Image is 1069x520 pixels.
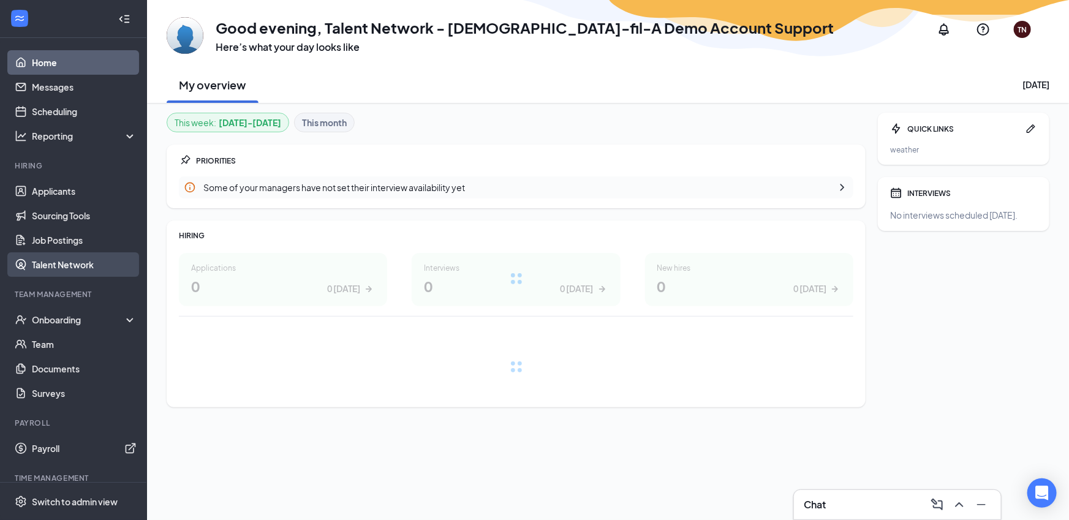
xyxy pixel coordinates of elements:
[13,12,26,24] svg: WorkstreamLogo
[890,187,902,199] svg: Calendar
[15,130,27,142] svg: Analysis
[203,181,829,194] div: Some of your managers have not set their interview availability yet
[196,156,853,166] div: PRIORITIES
[219,116,281,129] b: [DATE] - [DATE]
[907,188,1037,198] div: INTERVIEWS
[1027,478,1057,508] div: Open Intercom Messenger
[32,314,126,326] div: Onboarding
[804,498,826,511] h3: Chat
[15,473,134,483] div: TIME MANAGEMENT
[15,289,134,300] div: Team Management
[32,436,137,461] a: PayrollExternalLink
[32,130,137,142] div: Reporting
[216,17,834,38] h1: Good evening, Talent Network - [DEMOGRAPHIC_DATA]-fil-A Demo Account Support
[1025,122,1037,135] svg: Pen
[32,496,118,508] div: Switch to admin view
[184,181,196,194] svg: Info
[890,145,1037,155] a: weather
[32,332,137,356] a: Team
[15,418,134,428] div: Payroll
[15,160,134,171] div: Hiring
[930,497,945,512] svg: ComposeMessage
[952,497,967,512] svg: ChevronUp
[937,22,951,37] svg: Notifications
[1022,78,1049,91] div: [DATE]
[179,154,191,167] svg: Pin
[974,497,989,512] svg: Minimize
[216,40,834,54] h3: Here’s what your day looks like
[167,17,203,54] img: Talent Network - Chick-fil-A Demo Account Support
[836,181,848,194] svg: ChevronRight
[175,116,281,129] div: This week :
[972,495,991,514] button: Minimize
[950,495,969,514] button: ChevronUp
[179,77,246,92] h2: My overview
[32,75,137,99] a: Messages
[32,50,137,75] a: Home
[976,22,991,37] svg: QuestionInfo
[179,230,853,241] div: HIRING
[32,179,137,203] a: Applicants
[32,99,137,124] a: Scheduling
[890,209,1037,221] div: No interviews scheduled [DATE].
[179,176,853,198] div: Some of your managers have not set their interview availability yet
[15,314,27,326] svg: UserCheck
[179,176,853,198] a: InfoSome of your managers have not set their interview availability yetChevronRight
[32,203,137,228] a: Sourcing Tools
[32,252,137,277] a: Talent Network
[1018,24,1027,35] div: TN
[32,356,137,381] a: Documents
[890,122,902,135] svg: Bolt
[302,116,347,129] b: This month
[32,228,137,252] a: Job Postings
[32,381,137,405] a: Surveys
[907,124,1020,134] div: QUICK LINKS
[15,496,27,508] svg: Settings
[118,13,130,25] svg: Collapse
[927,495,947,514] button: ComposeMessage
